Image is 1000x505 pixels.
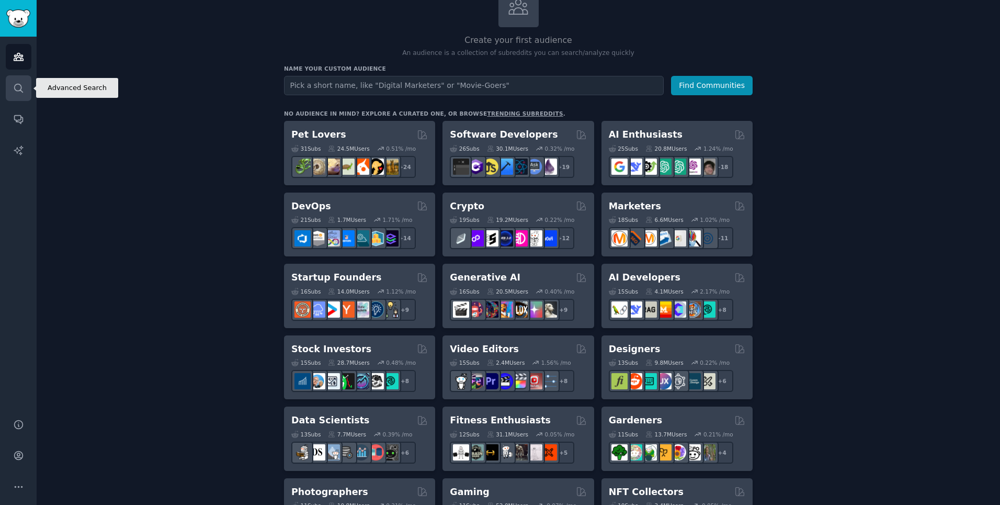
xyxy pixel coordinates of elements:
img: premiere [482,373,498,389]
img: GardenersWorld [699,444,715,461]
img: PlatformEngineers [382,230,399,246]
div: 1.12 % /mo [386,288,416,295]
img: learndesign [685,373,701,389]
div: 0.05 % /mo [545,431,575,438]
img: weightroom [497,444,513,461]
img: postproduction [541,373,557,389]
h2: Photographers [291,486,368,499]
img: llmops [685,301,701,318]
h2: Startup Founders [291,271,381,284]
img: defiblockchain [512,230,528,246]
h2: Marketers [609,200,661,213]
img: AIDevelopersSociety [699,301,715,318]
h2: Fitness Enthusiasts [450,414,551,427]
img: LangChain [611,301,628,318]
img: UI_Design [641,373,657,389]
h2: Stock Investors [291,343,371,356]
img: fitness30plus [512,444,528,461]
img: ethfinance [453,230,469,246]
img: data [382,444,399,461]
img: PetAdvice [368,159,384,175]
div: 0.21 % /mo [703,431,733,438]
div: 0.39 % /mo [383,431,413,438]
div: 31 Sub s [291,145,321,152]
img: azuredevops [294,230,311,246]
img: DeepSeek [626,301,642,318]
div: 15 Sub s [450,359,479,366]
div: No audience in mind? Explore a curated one, or browse . [284,110,565,117]
div: + 6 [711,370,733,392]
h2: AI Enthusiasts [609,128,683,141]
img: aivideo [453,301,469,318]
div: 9.8M Users [645,359,684,366]
div: 11 Sub s [609,431,638,438]
img: sdforall [497,301,513,318]
img: Forex [324,373,340,389]
a: trending subreddits [487,110,563,117]
img: personaltraining [541,444,557,461]
img: GymMotivation [468,444,484,461]
div: 18 Sub s [609,216,638,223]
h3: Name your custom audience [284,65,753,72]
img: defi_ [541,230,557,246]
img: succulents [626,444,642,461]
div: + 8 [394,370,416,392]
div: 28.7M Users [328,359,369,366]
img: gopro [453,373,469,389]
div: 1.71 % /mo [383,216,413,223]
div: 15 Sub s [291,359,321,366]
div: 7.7M Users [328,431,366,438]
img: starryai [526,301,542,318]
img: FluxAI [512,301,528,318]
h2: Software Developers [450,128,558,141]
h2: Gardeners [609,414,663,427]
img: csharp [468,159,484,175]
img: OpenSourceAI [670,301,686,318]
img: 0xPolygon [468,230,484,246]
div: 0.22 % /mo [545,216,575,223]
h2: AI Developers [609,271,680,284]
div: + 24 [394,156,416,178]
img: workout [482,444,498,461]
div: 1.24 % /mo [703,145,733,152]
img: dalle2 [468,301,484,318]
div: + 14 [394,227,416,249]
img: OnlineMarketing [699,230,715,246]
img: statistics [324,444,340,461]
img: finalcutpro [512,373,528,389]
div: 13.7M Users [645,431,687,438]
img: Rag [641,301,657,318]
div: 1.7M Users [328,216,366,223]
img: GoogleGeminiAI [611,159,628,175]
img: ycombinator [338,301,355,318]
div: 26 Sub s [450,145,479,152]
h2: Create your first audience [284,34,753,47]
img: learnjavascript [482,159,498,175]
img: SavageGarden [641,444,657,461]
img: datascience [309,444,325,461]
img: elixir [541,159,557,175]
img: DreamBooth [541,301,557,318]
img: ballpython [309,159,325,175]
img: datasets [368,444,384,461]
img: flowers [670,444,686,461]
img: logodesign [626,373,642,389]
img: analytics [353,444,369,461]
img: AskMarketing [641,230,657,246]
div: 1.56 % /mo [541,359,571,366]
img: technicalanalysis [382,373,399,389]
button: Find Communities [671,76,753,95]
img: content_marketing [611,230,628,246]
h2: Gaming [450,486,489,499]
img: bigseo [626,230,642,246]
img: editors [468,373,484,389]
img: EntrepreneurRideAlong [294,301,311,318]
img: UX_Design [699,373,715,389]
img: GYM [453,444,469,461]
img: platformengineering [353,230,369,246]
img: typography [611,373,628,389]
img: MarketingResearch [685,230,701,246]
div: 30.1M Users [487,145,528,152]
img: googleads [670,230,686,246]
img: herpetology [294,159,311,175]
